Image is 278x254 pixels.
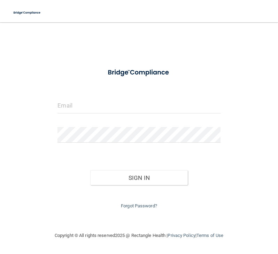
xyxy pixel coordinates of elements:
[12,224,266,247] div: Copyright © All rights reserved 2025 @ Rectangle Health | |
[121,203,157,208] a: Forgot Password?
[168,233,195,238] a: Privacy Policy
[10,6,44,20] img: bridge_compliance_login_screen.278c3ca4.svg
[196,233,223,238] a: Terms of Use
[101,64,177,81] img: bridge_compliance_login_screen.278c3ca4.svg
[57,98,220,113] input: Email
[90,170,188,185] button: Sign In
